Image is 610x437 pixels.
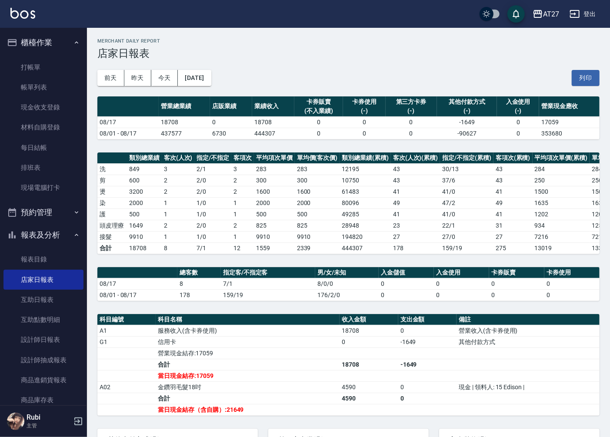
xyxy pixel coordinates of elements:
[97,242,127,254] td: 合計
[295,186,340,197] td: 1600
[566,6,600,22] button: 登出
[3,178,83,198] a: 現場電腦打卡
[440,163,493,175] td: 30 / 13
[97,197,127,209] td: 染
[231,209,254,220] td: 1
[97,289,177,301] td: 08/01 - 08/17
[543,9,559,20] div: AT27
[315,278,379,289] td: 8/0/0
[3,201,83,224] button: 預約管理
[254,152,295,164] th: 平均項次單價
[97,186,127,197] td: 燙
[3,249,83,269] a: 報表目錄
[3,224,83,246] button: 報表及分析
[295,231,340,242] td: 9910
[231,152,254,164] th: 客項次
[3,370,83,390] a: 商品進銷貨報表
[162,175,195,186] td: 2
[391,175,440,186] td: 43
[156,370,340,381] td: 當日現金結存:17059
[3,270,83,290] a: 店家日報表
[391,197,440,209] td: 49
[439,97,495,106] div: 其他付款方式
[27,413,71,422] h5: Rubi
[295,209,340,220] td: 500
[343,116,385,128] td: 0
[97,325,156,336] td: A1
[493,152,533,164] th: 客項次(累積)
[391,231,440,242] td: 27
[440,197,493,209] td: 47 / 2
[295,220,340,231] td: 825
[156,393,340,404] td: 合計
[3,390,83,410] a: 商品庫存表
[27,422,71,430] p: 主管
[254,197,295,209] td: 2000
[489,267,544,278] th: 卡券販賣
[340,152,391,164] th: 類別總業績(累積)
[437,128,497,139] td: -90627
[533,163,590,175] td: 284
[97,278,177,289] td: 08/17
[493,163,533,175] td: 43
[493,231,533,242] td: 27
[457,325,600,336] td: 營業收入(含卡券使用)
[340,175,391,186] td: 10750
[3,117,83,137] a: 材料自購登錄
[97,128,159,139] td: 08/01 - 08/17
[3,330,83,350] a: 設計師日報表
[497,116,539,128] td: 0
[127,186,162,197] td: 3200
[127,231,162,242] td: 9910
[3,57,83,77] a: 打帳單
[391,163,440,175] td: 43
[493,220,533,231] td: 31
[388,97,435,106] div: 第三方卡券
[340,393,398,404] td: 4590
[156,325,340,336] td: 服務收入(含卡券使用)
[493,197,533,209] td: 49
[162,209,195,220] td: 1
[97,175,127,186] td: 剪
[379,289,434,301] td: 0
[3,138,83,158] a: 每日結帳
[3,31,83,54] button: 櫃檯作業
[379,267,434,278] th: 入金儲值
[343,128,385,139] td: 0
[178,70,211,86] button: [DATE]
[340,325,398,336] td: 18708
[544,267,600,278] th: 卡券使用
[127,175,162,186] td: 600
[97,116,159,128] td: 08/17
[340,381,398,393] td: 4590
[386,116,437,128] td: 0
[254,220,295,231] td: 825
[440,175,493,186] td: 37 / 6
[127,197,162,209] td: 2000
[127,242,162,254] td: 18708
[295,163,340,175] td: 283
[97,209,127,220] td: 護
[533,209,590,220] td: 1202
[231,231,254,242] td: 1
[156,381,340,393] td: 金鑽羽毛髮18吋
[194,242,231,254] td: 7/1
[533,152,590,164] th: 平均項次單價(累積)
[194,197,231,209] td: 1 / 0
[194,175,231,186] td: 2 / 0
[194,231,231,242] td: 1 / 0
[159,96,210,117] th: 營業總業績
[340,186,391,197] td: 61483
[315,267,379,278] th: 男/女/未知
[162,152,195,164] th: 客次(人次)
[533,175,590,186] td: 250
[539,128,600,139] td: 353680
[231,197,254,209] td: 1
[440,209,493,220] td: 41 / 0
[194,209,231,220] td: 1 / 0
[533,242,590,254] td: 13019
[398,336,457,348] td: -1649
[162,220,195,231] td: 2
[254,231,295,242] td: 9910
[97,163,127,175] td: 洗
